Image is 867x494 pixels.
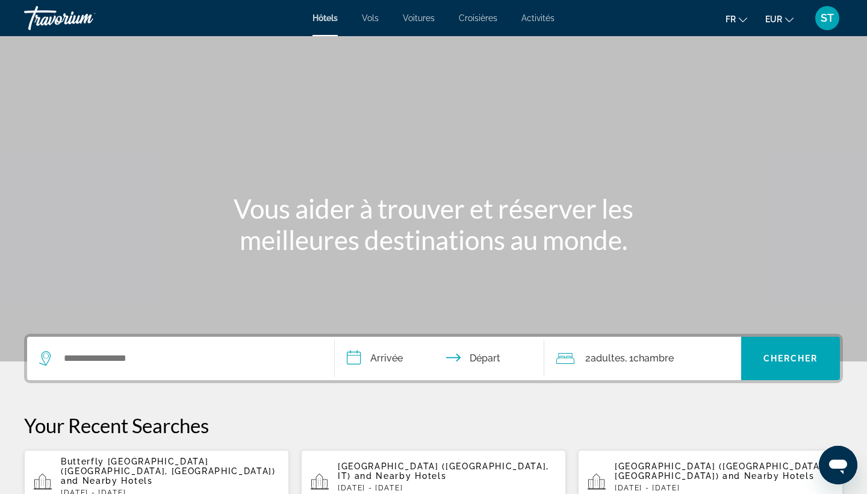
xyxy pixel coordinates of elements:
a: Activités [521,13,555,23]
span: and Nearby Hotels [355,471,447,481]
span: , 1 [625,350,674,367]
span: fr [726,14,736,24]
span: and Nearby Hotels [61,476,153,486]
iframe: Bouton de lancement de la fenêtre de messagerie [819,446,857,484]
a: Voitures [403,13,435,23]
a: Travorium [24,2,144,34]
button: Check in and out dates [335,337,544,380]
span: [GEOGRAPHIC_DATA] ([GEOGRAPHIC_DATA], IT) [338,461,549,481]
button: Chercher [741,337,840,380]
button: User Menu [812,5,843,31]
span: Butterfly [GEOGRAPHIC_DATA] ([GEOGRAPHIC_DATA], [GEOGRAPHIC_DATA]) [61,457,276,476]
h1: Vous aider à trouver et réserver les meilleures destinations au monde. [208,193,659,255]
span: Chercher [763,354,818,363]
span: and Nearby Hotels [722,471,815,481]
p: [DATE] - [DATE] [338,484,556,492]
span: [GEOGRAPHIC_DATA] ([GEOGRAPHIC_DATA], [GEOGRAPHIC_DATA]) [615,461,826,481]
span: EUR [765,14,782,24]
a: Vols [362,13,379,23]
button: Travelers: 2 adults, 0 children [544,337,742,380]
p: [DATE] - [DATE] [615,484,833,492]
button: Change currency [765,10,794,28]
a: Croisières [459,13,497,23]
span: 2 [585,350,625,367]
span: Chambre [633,352,674,364]
div: Search widget [27,337,840,380]
button: Change language [726,10,747,28]
span: ST [821,12,834,24]
span: Adultes [591,352,625,364]
a: Hôtels [312,13,338,23]
p: Your Recent Searches [24,413,843,437]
